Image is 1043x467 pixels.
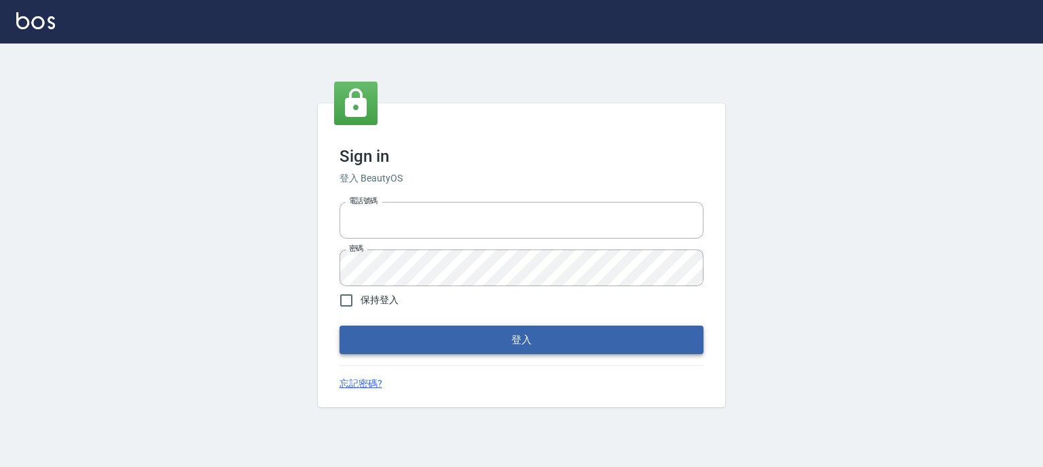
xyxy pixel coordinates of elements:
[349,243,363,254] label: 密碼
[340,377,382,391] a: 忘記密碼?
[340,171,703,186] h6: 登入 BeautyOS
[340,147,703,166] h3: Sign in
[349,196,378,206] label: 電話號碼
[16,12,55,29] img: Logo
[340,326,703,354] button: 登入
[361,293,399,307] span: 保持登入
